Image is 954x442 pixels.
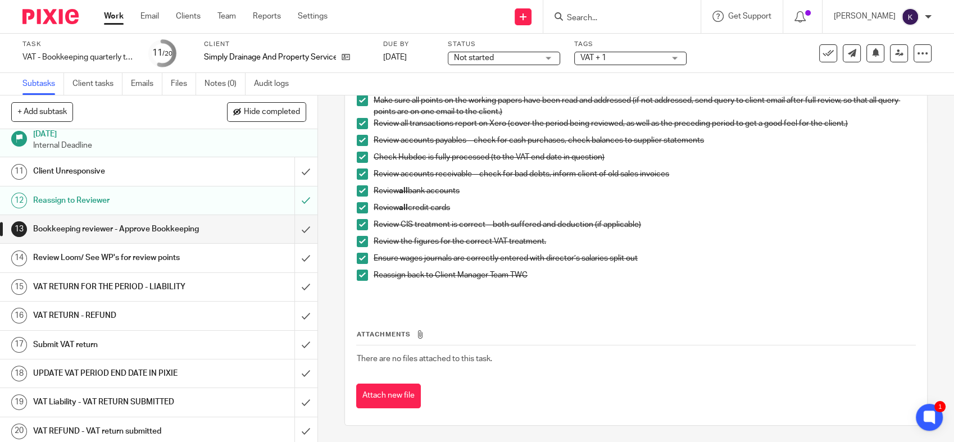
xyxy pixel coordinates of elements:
h1: Review Loom/ See WP's for review points [33,249,200,266]
a: Notes (0) [205,73,246,95]
strong: all [399,187,408,195]
small: /20 [162,51,172,57]
h1: VAT RETURN - REFUND [33,307,200,324]
a: Email [140,11,159,22]
img: svg%3E [901,8,919,26]
div: 11 [152,47,172,60]
p: Internal Deadline [33,140,306,151]
span: Attachments [357,331,411,338]
h1: VAT Liability - VAT RETURN SUBMITTED [33,394,200,411]
label: Status [448,40,560,49]
div: VAT - Bookkeeping quarterly tasks [22,52,135,63]
span: Get Support [728,12,771,20]
p: [PERSON_NAME] [834,11,896,22]
label: Client [204,40,369,49]
label: Tags [574,40,687,49]
a: Client tasks [72,73,122,95]
button: + Add subtask [11,102,73,121]
div: 17 [11,337,27,353]
p: Make sure all points on the working papers have been read and addressed (if not addressed, send q... [374,95,915,118]
h1: Client Unresponsive [33,163,200,180]
a: Emails [131,73,162,95]
p: Reassign back to Client Manager Team TWC [374,270,915,281]
p: Check Hubdoc is fully processed (to the VAT end date in question) [374,152,915,163]
div: 19 [11,394,27,410]
div: 18 [11,366,27,381]
p: Review bank accounts [374,185,915,197]
h1: VAT REFUND - VAT return submitted [33,423,200,440]
p: Review credit cards [374,202,915,213]
h1: UPDATE VAT PERIOD END DATE IN PIXIE [33,365,200,382]
button: Attach new file [356,384,421,409]
a: Settings [298,11,328,22]
div: 20 [11,423,27,439]
img: Pixie [22,9,79,24]
p: Ensure wages journals are correctly entered with director’s salaries split out [374,253,915,264]
p: Review CIS treatment is correct – both suffered and deduction (if applicable) [374,219,915,230]
label: Due by [383,40,434,49]
div: 13 [11,221,27,237]
label: Task [22,40,135,49]
p: Review the figures for the correct VAT treatment. [374,236,915,247]
a: Work [104,11,124,22]
span: Hide completed [244,108,300,117]
a: Files [171,73,196,95]
a: Subtasks [22,73,64,95]
div: 11 [11,164,27,180]
div: 15 [11,279,27,295]
p: Review accounts receivable – check for bad debts, inform client of old sales invoices [374,168,915,180]
p: Review all transactions report on Xero (cover the period being reviewed, as well as the preceding... [374,118,915,129]
div: 1 [934,401,946,412]
a: Reports [253,11,281,22]
h1: VAT RETURN FOR THE PERIOD - LIABILITY [33,279,200,295]
a: Team [217,11,236,22]
p: Simply Drainage And Property Services Ltd [204,52,336,63]
span: There are no files attached to this task. [357,355,492,363]
span: VAT + 1 [580,54,606,62]
div: 14 [11,250,27,266]
strong: all [399,204,408,212]
h1: [DATE] [33,126,306,140]
h1: Bookkeeping reviewer - Approve Bookkeeping [33,221,200,238]
a: Audit logs [254,73,297,95]
input: Search [566,13,667,24]
p: Review accounts payables – check for cash purchases, check balances to supplier statements [374,135,915,146]
span: [DATE] [383,53,407,61]
h1: Submit VAT return [33,336,200,353]
div: 12 [11,193,27,208]
a: Clients [176,11,201,22]
div: 16 [11,308,27,323]
span: Not started [454,54,494,62]
button: Hide completed [227,102,306,121]
h1: Reassign to Reviewer [33,192,200,209]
